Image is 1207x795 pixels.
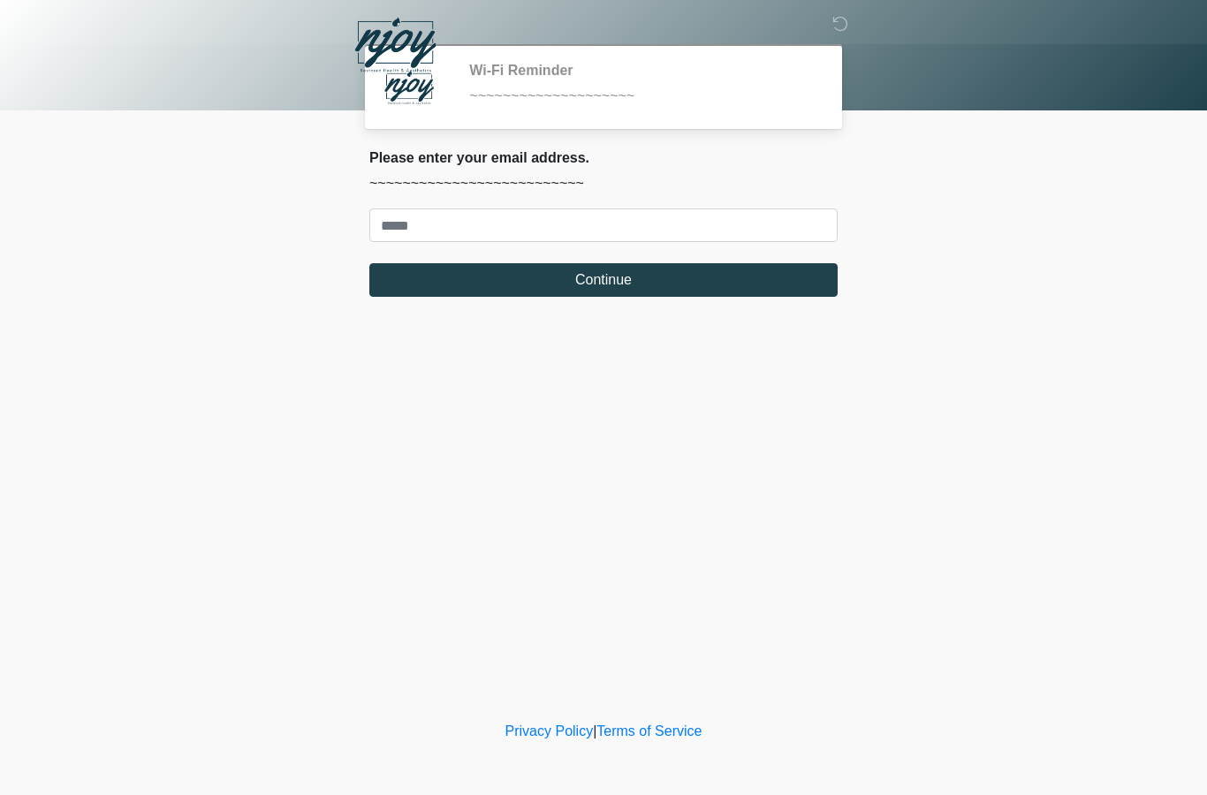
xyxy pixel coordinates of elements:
[369,263,838,297] button: Continue
[469,86,811,107] div: ~~~~~~~~~~~~~~~~~~~~
[593,723,596,738] a: |
[505,723,594,738] a: Privacy Policy
[596,723,702,738] a: Terms of Service
[352,13,439,79] img: NJOY Restored Health & Aesthetics Logo
[369,173,838,194] p: ~~~~~~~~~~~~~~~~~~~~~~~~~~
[369,149,838,166] h2: Please enter your email address.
